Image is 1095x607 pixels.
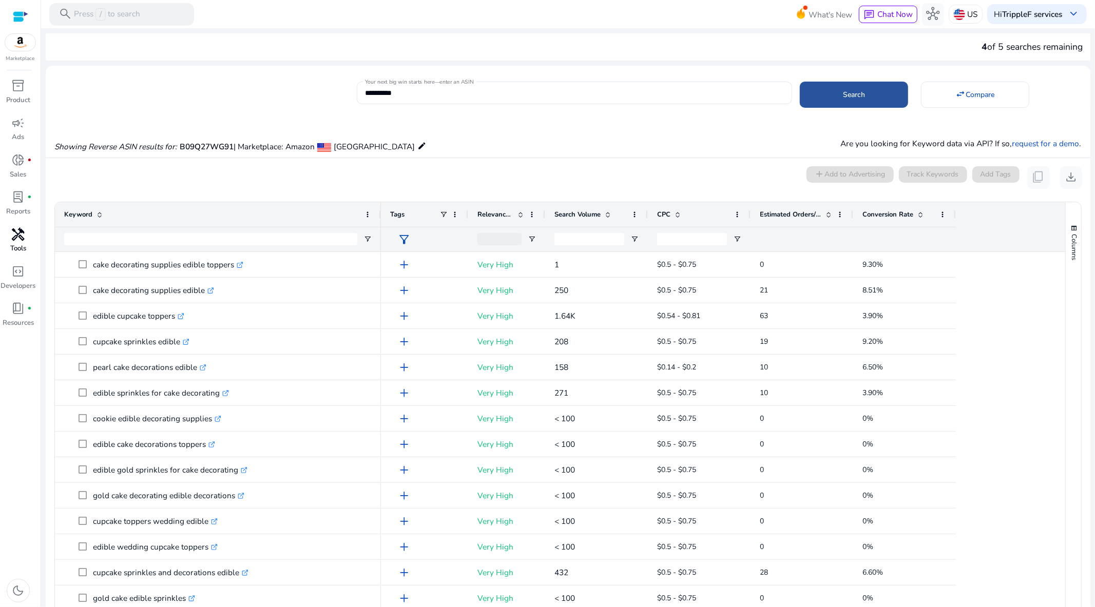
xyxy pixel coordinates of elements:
span: fiber_manual_record [27,195,32,200]
button: Search [800,82,908,108]
span: add [397,438,411,451]
span: 271 [554,387,568,398]
p: Hi [994,10,1062,18]
span: < 100 [554,490,575,501]
span: 21 [760,285,768,295]
span: 0% [862,491,873,500]
span: campaign [12,116,25,130]
span: lab_profile [12,190,25,204]
mat-icon: swap_horiz [956,89,966,100]
span: code_blocks [12,265,25,278]
p: edible wedding cupcake toppers [93,536,218,557]
span: add [397,309,411,323]
span: 0 [760,593,764,603]
span: $0.5 - $0.75 [657,516,696,526]
span: 19 [760,337,768,346]
span: 10 [760,388,768,398]
span: Conversion Rate [862,210,913,219]
mat-label: Your next big win starts here—enter an ASIN [365,78,474,85]
span: $0.54 - $0.81 [657,311,700,321]
span: 9.30% [862,260,883,269]
p: edible cake decorations toppers [93,434,215,455]
span: dark_mode [12,584,25,597]
span: 28 [760,567,768,577]
button: Open Filter Menu [528,235,536,243]
p: Very High [477,434,536,455]
span: Search Volume [554,210,601,219]
span: add [397,515,411,528]
span: Chat Now [877,9,913,19]
p: Product [6,95,30,106]
span: 63 [760,311,768,321]
p: US [967,5,977,23]
p: Sales [10,170,27,180]
span: $0.5 - $0.75 [657,388,696,398]
span: 0% [862,439,873,449]
span: add [397,335,411,348]
p: Very High [477,254,536,275]
p: Very High [477,305,536,326]
span: 0 [760,465,764,475]
span: 6.60% [862,567,883,577]
p: Very High [477,459,536,480]
span: Keyword [64,210,92,219]
span: What's New [809,6,852,24]
button: chatChat Now [859,6,917,23]
span: 0 [760,542,764,552]
span: fiber_manual_record [27,306,32,311]
input: Keyword Filter Input [64,233,357,245]
p: Very High [477,562,536,583]
button: hub [922,3,945,26]
span: search [59,7,72,21]
span: add [397,284,411,297]
p: Developers [1,281,36,291]
span: add [397,386,411,400]
span: $0.14 - $0.2 [657,362,696,372]
span: Columns [1069,234,1079,260]
p: Very High [477,382,536,403]
p: Press to search [74,8,140,21]
span: B09Q27WG91 [180,141,234,152]
p: pearl cake decorations edible [93,357,206,378]
span: 3.90% [862,311,883,321]
p: Resources [3,318,34,328]
p: cookie edible decorating supplies [93,408,221,429]
span: 6.50% [862,362,883,372]
p: cupcake sprinkles edible [93,331,189,352]
p: gold cake decorating edible decorations [93,485,244,506]
button: Open Filter Menu [733,235,741,243]
span: Tags [390,210,405,219]
span: $0.5 - $0.75 [657,285,696,295]
span: | Marketplace: Amazon [234,141,315,152]
span: 0 [760,491,764,500]
span: 9.20% [862,337,883,346]
span: 4 [982,41,987,53]
img: us.svg [954,9,965,20]
span: add [397,463,411,477]
span: 432 [554,567,568,578]
p: Very High [477,536,536,557]
span: keyboard_arrow_down [1067,7,1080,21]
span: < 100 [554,413,575,424]
button: Compare [921,82,1029,108]
b: TrippleF services [1002,9,1062,19]
i: Showing Reverse ASIN results for: [54,141,177,152]
span: 3.90% [862,388,883,398]
span: Compare [966,89,995,100]
p: Ads [12,132,25,143]
span: add [397,361,411,374]
span: < 100 [554,464,575,475]
span: $0.5 - $0.75 [657,542,696,552]
span: 1.64K [554,310,575,321]
span: 0% [862,542,873,552]
span: 1 [554,259,559,270]
span: < 100 [554,541,575,552]
p: edible cupcake toppers [93,305,184,326]
button: Open Filter Menu [363,235,372,243]
span: filter_alt [397,233,411,246]
span: 208 [554,336,568,347]
span: 0 [760,439,764,449]
span: add [397,258,411,271]
button: download [1060,166,1083,189]
span: book_4 [12,302,25,315]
